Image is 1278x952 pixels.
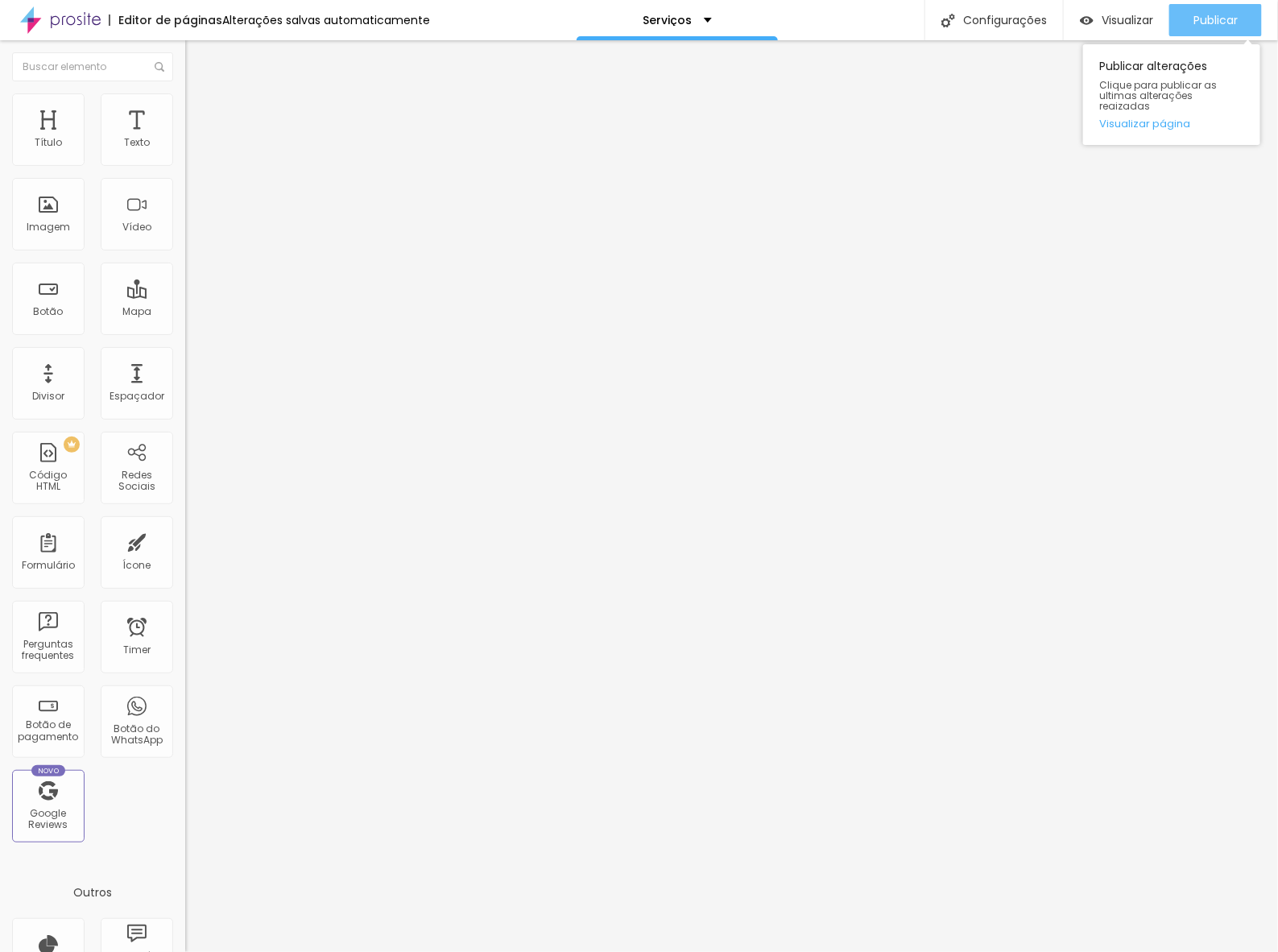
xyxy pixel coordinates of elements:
[32,391,64,402] div: Divisor
[124,137,150,148] div: Texto
[34,306,64,317] div: Botão
[105,723,168,747] div: Botão do WhatsApp
[222,14,430,26] div: Alterações salvas automaticamente
[1083,44,1260,145] div: Publicar alterações
[1080,14,1094,27] img: view-1.svg
[122,221,151,233] div: Vídeo
[109,14,222,26] div: Editor de páginas
[105,470,168,493] div: Redes Sociais
[1099,80,1244,112] span: Clique para publicar as ultimas alterações reaizadas
[16,470,80,493] div: Código HTML
[27,221,70,233] div: Imagem
[1102,14,1153,27] span: Visualizar
[16,639,80,662] div: Perguntas frequentes
[122,306,151,317] div: Mapa
[110,391,164,402] div: Espaçador
[1064,4,1169,36] button: Visualizar
[185,40,1278,952] iframe: Editor
[35,137,62,148] div: Título
[16,808,80,831] div: Google Reviews
[643,14,692,26] p: Serviços
[31,765,66,776] div: Novo
[155,62,164,72] img: Icone
[941,14,955,27] img: Icone
[123,560,151,571] div: Ícone
[123,644,151,656] div: Timer
[1193,14,1238,27] span: Publicar
[1099,118,1244,129] a: Visualizar página
[1169,4,1262,36] button: Publicar
[22,560,75,571] div: Formulário
[16,719,80,743] div: Botão de pagamento
[12,52,173,81] input: Buscar elemento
